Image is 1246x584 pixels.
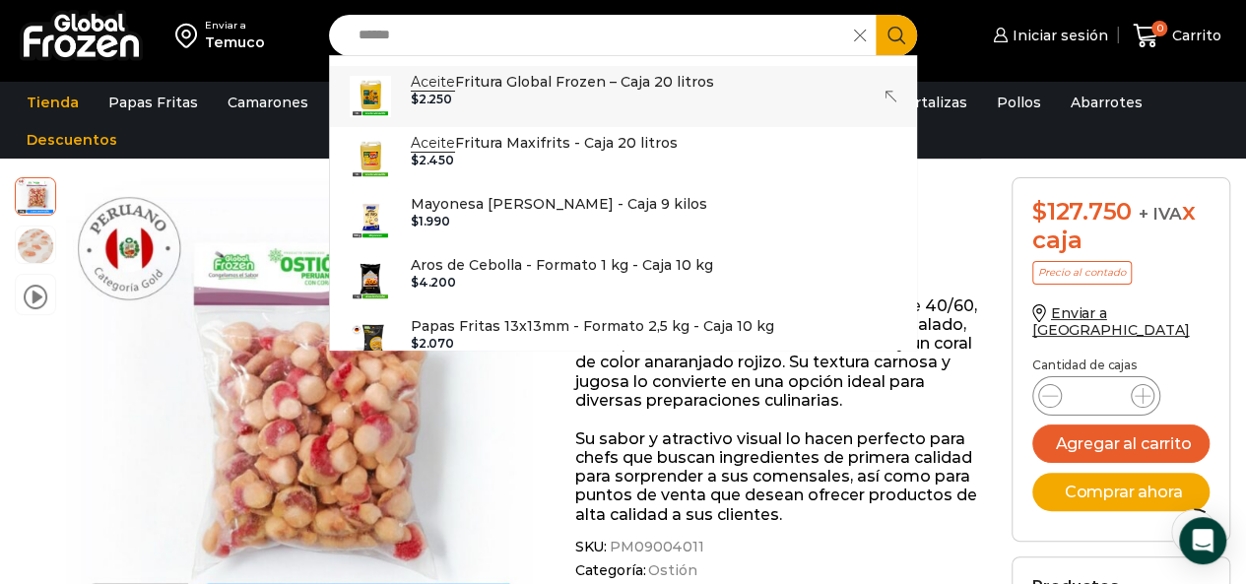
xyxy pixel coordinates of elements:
[330,310,917,371] a: Papas Fritas 13x13mm - Formato 2,5 kg - Caja 10 kg $2.070
[411,153,454,167] bdi: 2.450
[411,92,419,106] span: $
[1032,304,1190,339] a: Enviar a [GEOGRAPHIC_DATA]
[411,193,707,215] p: Mayonesa [PERSON_NAME] - Caja 9 kilos
[411,336,454,351] bdi: 2.070
[575,296,982,410] p: Nuestro Ostión Tallo con Coral C, de calibre 40/60, se destaca por su exquisito sabor dulce y sal...
[411,336,419,351] span: $
[17,84,89,121] a: Tienda
[175,19,205,52] img: address-field-icon.svg
[411,214,450,228] bdi: 1.990
[1032,197,1047,226] span: $
[1179,517,1226,564] div: Open Intercom Messenger
[1032,261,1132,285] p: Precio al contado
[1032,197,1132,226] bdi: 127.750
[411,315,774,337] p: Papas Fritas 13x13mm - Formato 2,5 kg - Caja 10 kg
[607,539,704,555] span: PM09004011
[1032,358,1210,372] p: Cantidad de cajas
[987,84,1051,121] a: Pollos
[205,19,265,32] div: Enviar a
[1167,26,1221,45] span: Carrito
[575,539,982,555] span: SKU:
[1008,26,1108,45] span: Iniciar sesión
[16,227,55,266] span: ostion tallo coral
[330,249,917,310] a: Aros de Cebolla - Formato 1 kg - Caja 10 kg $4.200
[1151,21,1167,36] span: 0
[645,562,696,579] a: Ostión
[411,153,419,167] span: $
[411,92,452,106] bdi: 2.250
[98,84,208,121] a: Papas Fritas
[1032,473,1210,511] button: Comprar ahora
[218,84,318,121] a: Camarones
[411,71,714,93] p: Fritura Global Frozen – Caja 20 litros
[575,562,982,579] span: Categoría:
[876,15,917,56] button: Search button
[411,275,419,290] span: $
[411,73,455,92] strong: Aceite
[205,32,265,52] div: Temuco
[1032,424,1210,463] button: Agregar al carrito
[17,121,127,159] a: Descuentos
[1061,84,1152,121] a: Abarrotes
[1139,204,1182,224] span: + IVA
[1078,382,1115,410] input: Product quantity
[1032,198,1210,255] div: x caja
[411,134,455,153] strong: Aceite
[885,84,977,121] a: Hortalizas
[411,275,456,290] bdi: 4.200
[411,132,678,154] p: Fritura Maxifrits - Caja 20 litros
[988,16,1108,55] a: Iniciar sesión
[16,175,55,215] span: con coral 40:60
[411,254,713,276] p: Aros de Cebolla - Formato 1 kg - Caja 10 kg
[330,127,917,188] a: AceiteFritura Maxifrits - Caja 20 litros $2.450
[411,214,419,228] span: $
[1128,13,1226,59] a: 0 Carrito
[330,188,917,249] a: Mayonesa [PERSON_NAME] - Caja 9 kilos $1.990
[575,429,982,524] p: Su sabor y atractivo visual lo hacen perfecto para chefs que buscan ingredientes de primera calid...
[330,66,917,127] a: AceiteFritura Global Frozen – Caja 20 litros $2.250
